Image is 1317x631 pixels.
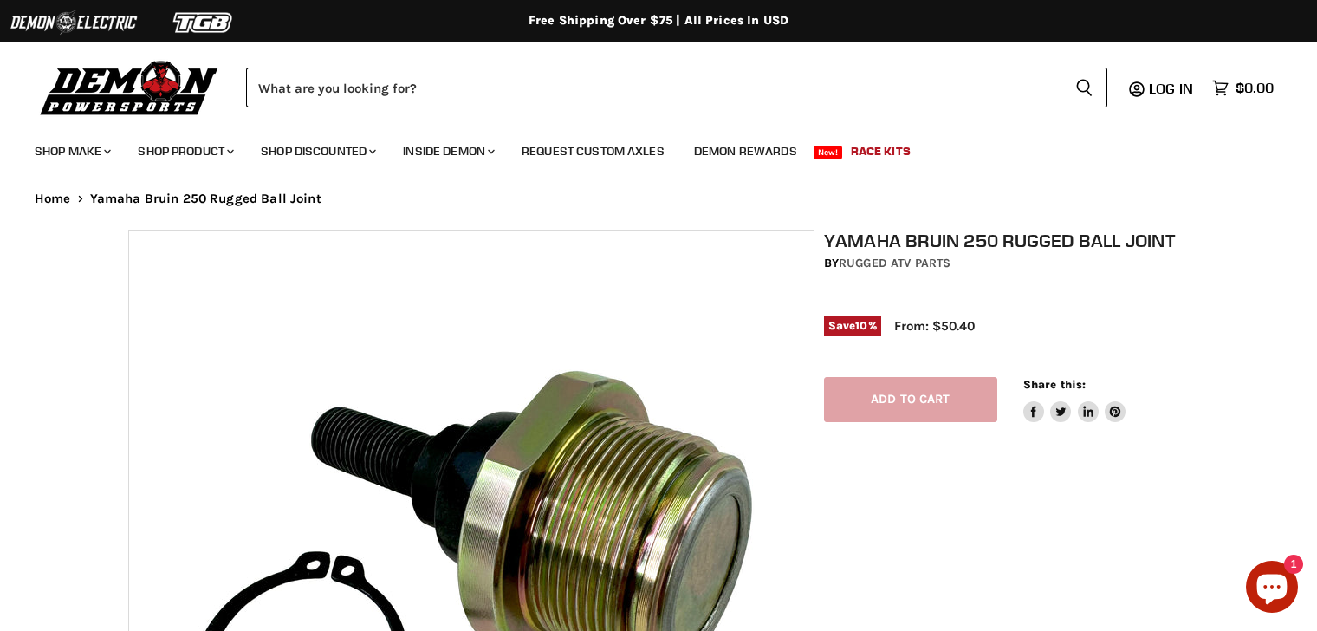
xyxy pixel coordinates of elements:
a: Log in [1141,81,1203,96]
a: Demon Rewards [681,133,810,169]
span: From: $50.40 [894,318,975,334]
div: by [824,254,1198,273]
h1: Yamaha Bruin 250 Rugged Ball Joint [824,230,1198,251]
a: $0.00 [1203,75,1282,101]
span: New! [814,146,843,159]
a: Rugged ATV Parts [839,256,950,270]
span: Log in [1149,80,1193,97]
aside: Share this: [1023,377,1126,423]
img: Demon Electric Logo 2 [9,6,139,39]
img: Demon Powersports [35,56,224,118]
a: Request Custom Axles [509,133,678,169]
a: Shop Product [125,133,244,169]
img: TGB Logo 2 [139,6,269,39]
a: Shop Make [22,133,121,169]
span: Yamaha Bruin 250 Rugged Ball Joint [90,192,321,206]
a: Shop Discounted [248,133,386,169]
input: Search [246,68,1061,107]
a: Inside Demon [390,133,505,169]
form: Product [246,68,1107,107]
span: Save % [824,316,881,335]
a: Race Kits [838,133,924,169]
span: Share this: [1023,378,1086,391]
button: Search [1061,68,1107,107]
inbox-online-store-chat: Shopify online store chat [1241,561,1303,617]
span: 10 [855,319,867,332]
a: Home [35,192,71,206]
span: $0.00 [1236,80,1274,96]
ul: Main menu [22,127,1269,169]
